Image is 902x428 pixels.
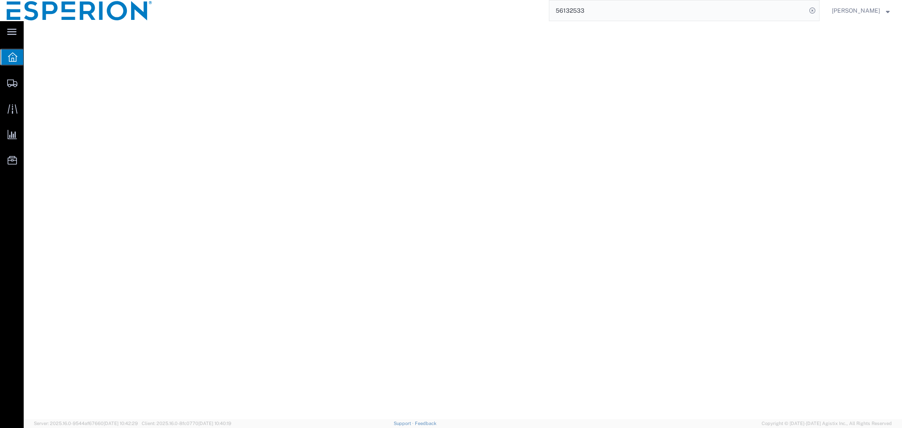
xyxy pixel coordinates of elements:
a: Support [394,421,415,426]
iframe: FS Legacy Container [24,21,902,419]
button: [PERSON_NAME] [831,5,890,16]
span: Server: 2025.16.0-9544af67660 [34,421,138,426]
span: Alexandra Breaux [832,6,880,15]
span: [DATE] 10:42:29 [104,421,138,426]
a: Feedback [415,421,436,426]
span: [DATE] 10:40:19 [198,421,231,426]
input: Search for shipment number, reference number [549,0,806,21]
span: Copyright © [DATE]-[DATE] Agistix Inc., All Rights Reserved [762,420,892,427]
span: Client: 2025.16.0-8fc0770 [142,421,231,426]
